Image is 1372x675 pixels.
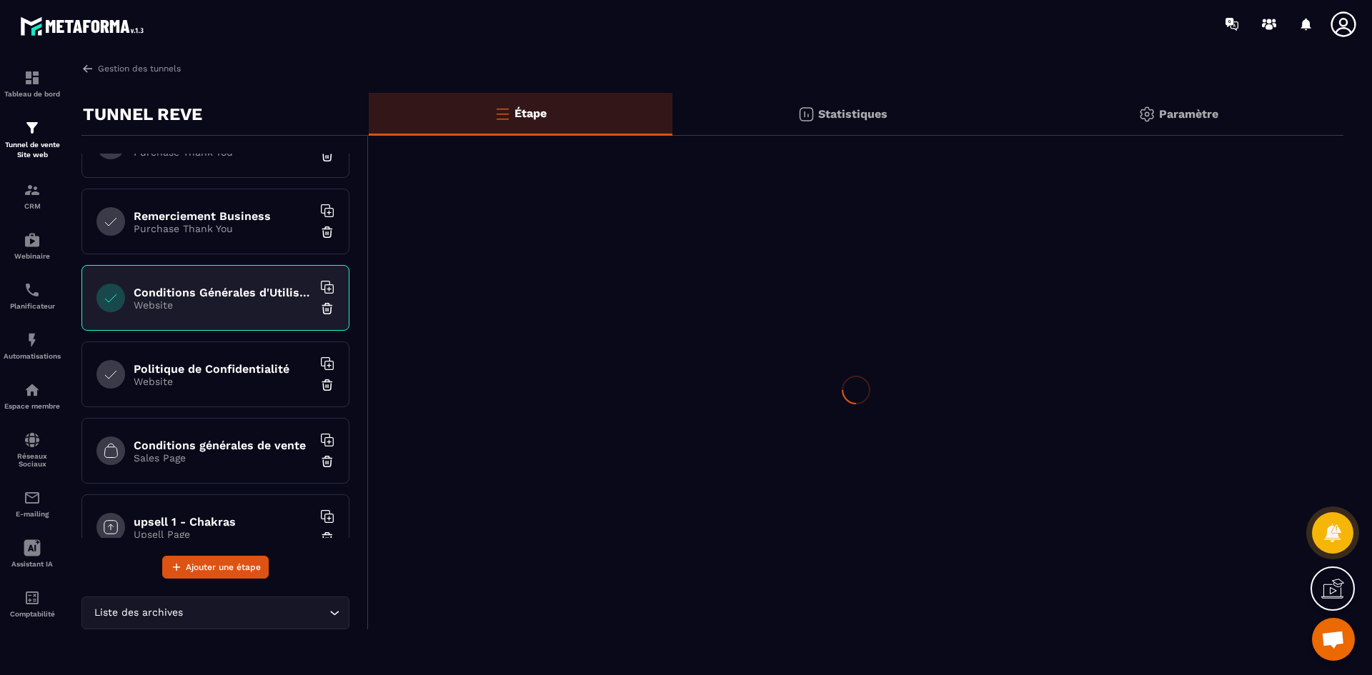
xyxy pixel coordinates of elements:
img: setting-gr.5f69749f.svg [1138,106,1155,123]
img: formation [24,119,41,136]
h6: Remerciement Business [134,209,312,223]
p: Tableau de bord [4,90,61,98]
img: trash [320,378,334,392]
p: CRM [4,202,61,210]
span: Ajouter une étape [186,560,261,574]
img: automations [24,331,41,349]
img: social-network [24,431,41,449]
p: Paramètre [1159,107,1218,121]
img: logo [20,13,149,39]
div: Search for option [81,596,349,629]
p: Website [134,299,312,311]
p: Comptabilité [4,610,61,618]
p: Automatisations [4,352,61,360]
input: Search for option [186,605,326,621]
img: trash [320,225,334,239]
a: schedulerschedulerPlanificateur [4,271,61,321]
img: formation [24,181,41,199]
img: trash [320,149,334,163]
p: Assistant IA [4,560,61,568]
button: Ajouter une étape [162,556,269,579]
img: stats.20deebd0.svg [797,106,815,123]
a: automationsautomationsAutomatisations [4,321,61,371]
img: automations [24,231,41,249]
img: arrow [81,62,94,75]
a: emailemailE-mailing [4,479,61,529]
p: Planificateur [4,302,61,310]
img: email [24,489,41,506]
a: automationsautomationsEspace membre [4,371,61,421]
p: Website [134,376,312,387]
a: social-networksocial-networkRéseaux Sociaux [4,421,61,479]
a: automationsautomationsWebinaire [4,221,61,271]
img: trash [320,301,334,316]
div: Ouvrir le chat [1312,618,1355,661]
a: formationformationTableau de bord [4,59,61,109]
p: Statistiques [818,107,888,121]
p: TUNNEL REVE [83,100,202,129]
img: scheduler [24,281,41,299]
img: automations [24,381,41,399]
a: Assistant IA [4,529,61,579]
p: Upsell Page [134,529,312,540]
img: formation [24,69,41,86]
span: Liste des archives [91,605,186,621]
a: Gestion des tunnels [81,62,181,75]
img: trash [320,531,334,545]
h6: upsell 1 - Chakras [134,515,312,529]
h6: Conditions Générales d'Utilisation [134,286,312,299]
p: Réseaux Sociaux [4,452,61,468]
p: Purchase Thank You [134,223,312,234]
p: Étape [514,106,547,120]
a: formationformationCRM [4,171,61,221]
p: E-mailing [4,510,61,518]
p: Webinaire [4,252,61,260]
p: Tunnel de vente Site web [4,140,61,160]
h6: Conditions générales de vente [134,439,312,452]
a: formationformationTunnel de vente Site web [4,109,61,171]
img: accountant [24,589,41,606]
img: bars-o.4a397970.svg [494,105,511,122]
img: trash [320,454,334,469]
a: accountantaccountantComptabilité [4,579,61,629]
p: Sales Page [134,452,312,464]
h6: Politique de Confidentialité [134,362,312,376]
p: Espace membre [4,402,61,410]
